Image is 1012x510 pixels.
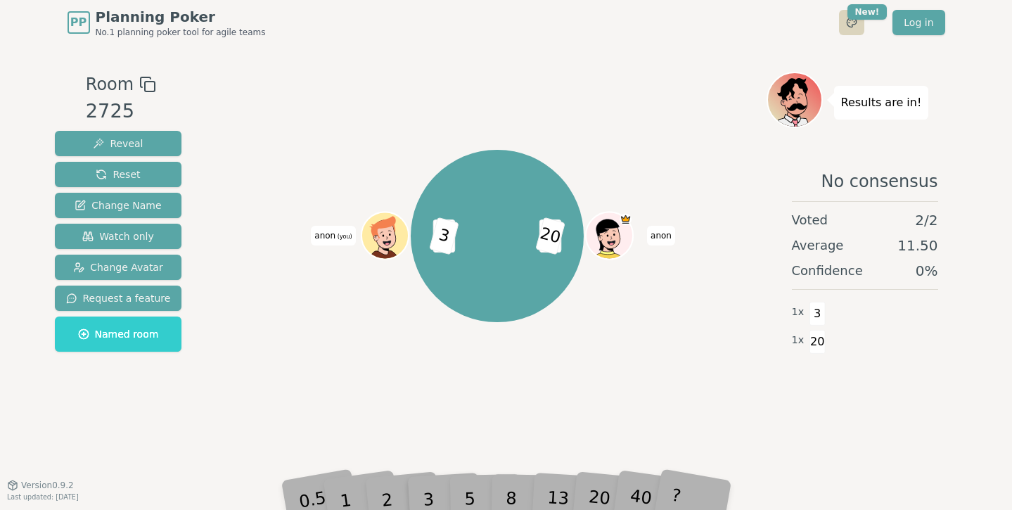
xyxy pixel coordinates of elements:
[55,193,182,218] button: Change Name
[96,27,266,38] span: No.1 planning poker tool for agile teams
[897,236,937,255] span: 11.50
[68,7,266,38] a: PPPlanning PokerNo.1 planning poker tool for agile teams
[7,480,74,491] button: Version0.9.2
[55,131,182,156] button: Reveal
[809,302,826,326] span: 3
[647,226,675,246] span: Click to change your name
[78,327,159,341] span: Named room
[73,260,163,274] span: Change Avatar
[55,224,182,249] button: Watch only
[620,214,632,226] span: anon is the host
[892,10,944,35] a: Log in
[82,229,154,243] span: Watch only
[792,333,805,348] span: 1 x
[915,210,937,230] span: 2 / 2
[429,217,459,255] span: 3
[86,97,156,126] div: 2725
[7,493,79,501] span: Last updated: [DATE]
[311,226,355,246] span: Click to change your name
[55,255,182,280] button: Change Avatar
[792,261,863,281] span: Confidence
[792,236,844,255] span: Average
[792,210,828,230] span: Voted
[839,10,864,35] button: New!
[916,261,938,281] span: 0 %
[821,170,937,193] span: No consensus
[363,214,407,258] button: Click to change your avatar
[335,234,352,240] span: (you)
[93,136,143,151] span: Reveal
[55,286,182,311] button: Request a feature
[21,480,74,491] span: Version 0.9.2
[792,305,805,320] span: 1 x
[66,291,171,305] span: Request a feature
[809,330,826,354] span: 20
[841,93,922,113] p: Results are in!
[55,162,182,187] button: Reset
[70,14,87,31] span: PP
[96,7,266,27] span: Planning Poker
[847,4,888,20] div: New!
[96,167,140,181] span: Reset
[55,317,182,352] button: Named room
[86,72,134,97] span: Room
[75,198,161,212] span: Change Name
[535,217,565,255] span: 20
